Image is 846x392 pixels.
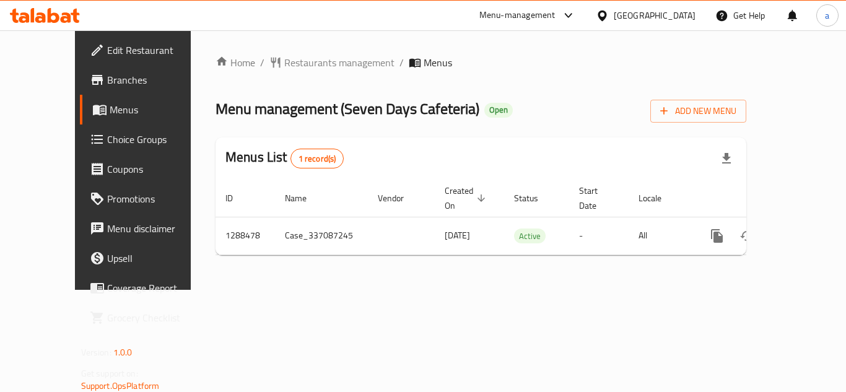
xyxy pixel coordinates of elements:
span: Locale [639,191,678,206]
button: Change Status [732,221,762,251]
div: Export file [712,144,741,173]
a: Menus [80,95,216,124]
span: Branches [107,72,206,87]
div: Open [484,103,513,118]
td: All [629,217,692,255]
span: Status [514,191,554,206]
a: Home [216,55,255,70]
span: a [825,9,829,22]
span: Version: [81,344,111,360]
span: Active [514,229,546,243]
td: 1288478 [216,217,275,255]
th: Actions [692,180,831,217]
a: Restaurants management [269,55,395,70]
div: Menu-management [479,8,556,23]
a: Upsell [80,243,216,273]
span: Upsell [107,251,206,266]
div: [GEOGRAPHIC_DATA] [614,9,696,22]
table: enhanced table [216,180,831,255]
td: - [569,217,629,255]
span: Menus [110,102,206,117]
span: ID [225,191,249,206]
span: Created On [445,183,489,213]
a: Promotions [80,184,216,214]
a: Edit Restaurant [80,35,216,65]
button: Add New Menu [650,100,746,123]
span: Promotions [107,191,206,206]
span: Open [484,105,513,115]
h2: Menus List [225,148,344,168]
span: Edit Restaurant [107,43,206,58]
td: Case_337087245 [275,217,368,255]
nav: breadcrumb [216,55,746,70]
a: Grocery Checklist [80,303,216,333]
span: [DATE] [445,227,470,243]
button: more [702,221,732,251]
span: Menu disclaimer [107,221,206,236]
a: Coverage Report [80,273,216,303]
span: Choice Groups [107,132,206,147]
a: Branches [80,65,216,95]
a: Menu disclaimer [80,214,216,243]
span: 1 record(s) [291,153,344,165]
span: 1.0.0 [113,344,133,360]
span: Get support on: [81,365,138,381]
span: Add New Menu [660,103,736,119]
span: Start Date [579,183,614,213]
span: Menus [424,55,452,70]
a: Choice Groups [80,124,216,154]
span: Restaurants management [284,55,395,70]
li: / [260,55,264,70]
div: Total records count [290,149,344,168]
span: Name [285,191,323,206]
span: Grocery Checklist [107,310,206,325]
li: / [399,55,404,70]
span: Coverage Report [107,281,206,295]
span: Menu management ( Seven Days Cafeteria ) [216,95,479,123]
span: Vendor [378,191,420,206]
span: Coupons [107,162,206,176]
a: Coupons [80,154,216,184]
